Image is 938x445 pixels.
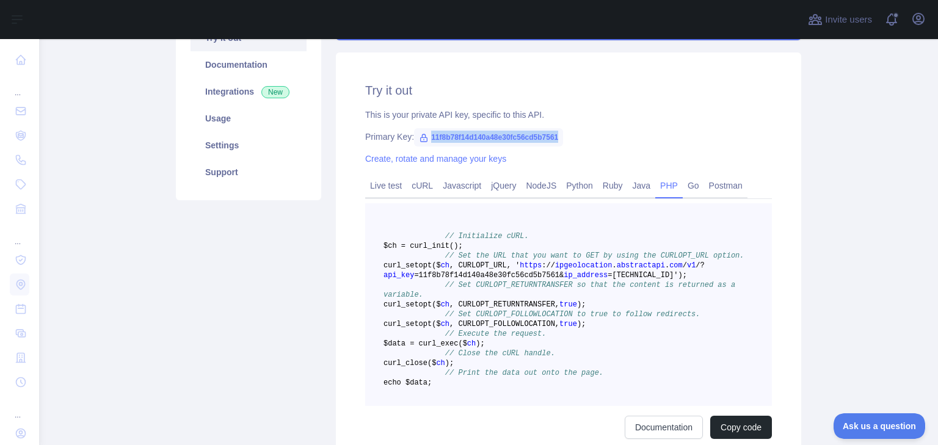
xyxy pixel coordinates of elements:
[438,176,486,195] a: Javascript
[191,105,307,132] a: Usage
[805,10,874,29] button: Invite users
[445,359,449,367] span: )
[581,300,586,309] span: ;
[401,261,441,270] span: _setopt($
[384,339,436,348] span: $data = curl
[365,109,772,121] div: This is your private API key, specific to this API.
[617,261,665,270] span: abstractapi
[384,359,401,367] span: curl
[384,281,740,299] span: // Set CURLOPT_RETURNTRANSFER so that the content is returned as a variable.
[441,261,449,270] span: ch
[834,413,926,439] iframe: Toggle Customer Support
[401,300,441,309] span: _setopt($
[542,261,546,270] span: :
[384,242,427,250] span: $ch = curl
[384,300,401,309] span: curl
[384,261,401,270] span: curl
[445,251,744,260] span: // Set the URL that you want to GET by using the CURLOPT_URL option.
[445,349,555,358] span: // Close the cURL handle.
[401,359,437,367] span: _close($
[521,176,561,195] a: NodeJS
[445,369,603,377] span: // Print the data out onto the page.
[683,271,687,280] span: ;
[365,131,772,143] div: Primary Key:
[608,271,682,280] span: =[TECHNICAL_ID]')
[401,320,441,328] span: _setopt($
[520,261,542,270] span: https
[449,320,559,328] span: , CURLOPT_FOLLOWLOCATION,
[551,261,555,270] span: /
[669,261,683,270] span: com
[191,159,307,186] a: Support
[449,261,520,270] span: , CURLOPT_URL, '
[559,300,577,309] span: true
[704,176,747,195] a: Postman
[546,261,550,270] span: /
[683,261,687,270] span: /
[598,176,628,195] a: Ruby
[625,416,703,439] a: Documentation
[10,222,29,247] div: ...
[10,396,29,420] div: ...
[710,416,772,439] button: Copy code
[581,320,586,328] span: ;
[561,176,598,195] a: Python
[628,176,656,195] a: Java
[365,176,407,195] a: Live test
[559,320,577,328] span: true
[700,261,705,270] span: ?
[10,73,29,98] div: ...
[683,176,704,195] a: Go
[825,13,872,27] span: Invite users
[414,128,563,147] span: 11f8b78f14d140a48e30fc56cd5b7561
[436,359,445,367] span: ch
[384,320,401,328] span: curl
[441,320,449,328] span: ch
[191,132,307,159] a: Settings
[458,242,462,250] span: ;
[449,300,559,309] span: , CURLOPT_RETURNTRANSFER,
[696,261,700,270] span: /
[577,320,581,328] span: )
[555,261,613,270] span: ipgeolocation
[384,378,432,387] span: echo $data;
[486,176,521,195] a: jQuery
[365,154,506,164] a: Create, rotate and manage your keys
[445,232,529,241] span: // Initialize cURL.
[476,339,480,348] span: )
[655,176,683,195] a: PHP
[480,339,484,348] span: ;
[445,310,700,319] span: // Set CURLOPT_FOLLOWLOCATION to true to follow redirects.
[564,271,608,280] span: ip_address
[191,51,307,78] a: Documentation
[436,339,467,348] span: _exec($
[441,300,449,309] span: ch
[467,339,476,348] span: ch
[191,78,307,105] a: Integrations New
[384,271,414,280] span: api_key
[445,330,547,338] span: // Execute the request.
[613,261,617,270] span: .
[665,261,669,270] span: .
[407,176,438,195] a: cURL
[261,86,289,98] span: New
[427,242,458,250] span: _init()
[365,82,772,99] h2: Try it out
[449,359,454,367] span: ;
[687,261,696,270] span: v1
[577,300,581,309] span: )
[414,271,564,280] span: =11f8b78f14d140a48e30fc56cd5b7561&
